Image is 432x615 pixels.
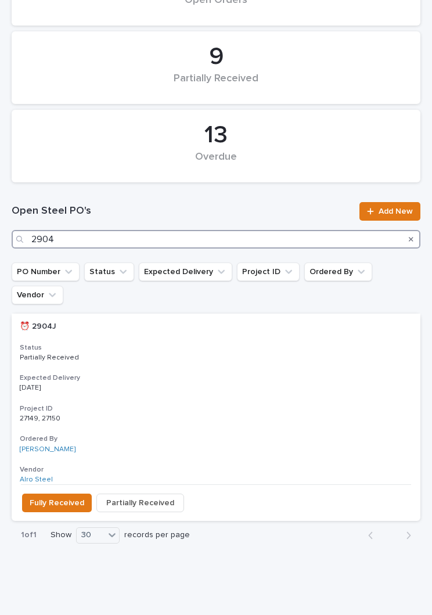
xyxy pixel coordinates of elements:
[12,262,80,281] button: PO Number
[31,73,401,97] div: Partially Received
[359,530,390,541] button: Back
[84,262,134,281] button: Status
[31,42,401,71] div: 9
[359,202,420,221] a: Add New
[12,204,352,218] h1: Open Steel PO's
[12,521,46,549] p: 1 of 1
[20,319,59,332] p: ⏰ 2904J
[20,445,75,454] a: [PERSON_NAME]
[106,496,174,510] span: Partially Received
[390,530,420,541] button: Next
[12,286,63,304] button: Vendor
[31,121,401,150] div: 13
[31,151,401,175] div: Overdue
[124,530,190,540] p: records per page
[20,373,412,383] h3: Expected Delivery
[20,343,412,353] h3: Status
[379,207,413,215] span: Add New
[20,404,412,413] h3: Project ID
[139,262,232,281] button: Expected Delivery
[22,494,92,512] button: Fully Received
[20,476,53,484] a: Alro Steel
[12,230,420,249] input: Search
[51,530,71,540] p: Show
[20,412,63,423] p: 27149, 27150
[20,384,117,392] p: [DATE]
[30,496,84,510] span: Fully Received
[20,434,412,444] h3: Ordered By
[237,262,300,281] button: Project ID
[77,528,105,542] div: 30
[304,262,372,281] button: Ordered By
[20,465,412,474] h3: Vendor
[96,494,184,512] button: Partially Received
[20,354,117,362] p: Partially Received
[12,314,420,521] a: ⏰ 2904J⏰ 2904J StatusPartially ReceivedExpected Delivery[DATE]Project ID27149, 2715027149, 27150 ...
